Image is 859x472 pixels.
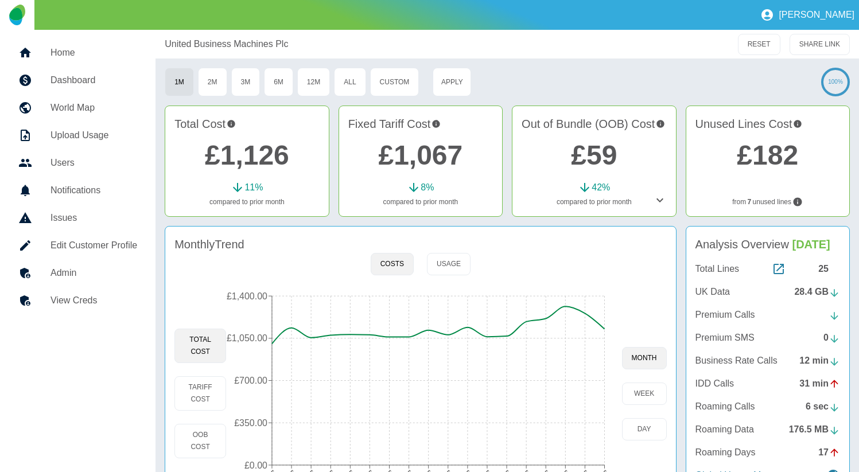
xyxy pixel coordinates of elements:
[378,140,462,170] a: £1,067
[794,285,840,299] div: 28.4 GB
[165,68,194,96] button: 1M
[737,140,798,170] a: £182
[695,285,840,299] a: UK Data28.4 GB
[818,262,840,276] div: 25
[695,446,840,459] a: Roaming Days17
[371,253,414,275] button: Costs
[9,149,146,177] a: Users
[790,34,850,55] button: SHARE LINK
[432,115,441,132] svg: This is your recurring contracted cost
[348,197,493,207] p: compared to prior month
[50,211,137,225] h5: Issues
[174,329,226,363] button: Total Cost
[695,354,840,368] a: Business Rate Calls12 min
[793,115,802,132] svg: Potential saving if surplus lines removed at contract renewal
[9,67,146,94] a: Dashboard
[427,253,471,275] button: Usage
[823,331,840,345] div: 0
[244,181,263,194] p: 11 %
[695,308,755,322] p: Premium Calls
[571,140,617,170] a: £59
[695,285,730,299] p: UK Data
[622,383,667,405] button: week
[264,68,293,96] button: 6M
[165,37,288,51] a: United Business Machines Plc
[695,400,840,414] a: Roaming Calls6 sec
[50,128,137,142] h5: Upload Usage
[205,140,289,170] a: £1,126
[779,10,854,20] p: [PERSON_NAME]
[695,354,778,368] p: Business Rate Calls
[828,79,843,85] text: 100%
[695,331,755,345] p: Premium SMS
[695,423,840,436] a: Roaming Data176.5 MB
[695,400,755,414] p: Roaming Calls
[592,181,610,194] p: 42 %
[748,197,752,207] b: 7
[522,115,666,132] h4: Out of Bundle (OOB) Cost
[50,73,137,87] h5: Dashboard
[695,331,840,345] a: Premium SMS0
[234,376,267,385] tspan: £700.00
[50,46,137,60] h5: Home
[227,115,236,132] svg: This is the total charges incurred over 1 months
[622,418,667,440] button: day
[756,3,859,26] button: [PERSON_NAME]
[9,259,146,287] a: Admin
[789,423,840,436] div: 176.5 MB
[9,94,146,122] a: World Map
[695,446,756,459] p: Roaming Days
[174,376,226,411] button: Tariff Cost
[695,377,734,391] p: IDD Calls
[421,181,434,194] p: 8 %
[9,232,146,259] a: Edit Customer Profile
[792,238,830,251] span: [DATE]
[234,418,267,428] tspan: £350.00
[622,347,667,369] button: month
[174,236,244,253] h4: Monthly Trend
[50,266,137,280] h5: Admin
[244,461,267,470] tspan: £0.00
[9,204,146,232] a: Issues
[174,115,319,132] h4: Total Cost
[738,34,780,55] button: RESET
[818,446,840,459] div: 17
[297,68,330,96] button: 12M
[695,236,840,253] h4: Analysis Overview
[227,291,267,301] tspan: £1,400.00
[695,262,740,276] p: Total Lines
[9,177,146,204] a: Notifications
[695,423,754,436] p: Roaming Data
[792,197,803,207] svg: Lines not used during your chosen timeframe. If multiple months selected only lines never used co...
[9,287,146,314] a: View Creds
[9,39,146,67] a: Home
[50,184,137,197] h5: Notifications
[50,156,137,170] h5: Users
[433,68,471,96] button: Apply
[174,424,226,458] button: OOB Cost
[174,197,319,207] p: compared to prior month
[231,68,261,96] button: 3M
[695,377,840,391] a: IDD Calls31 min
[198,68,227,96] button: 2M
[695,197,840,207] p: from unused lines
[9,5,25,25] img: Logo
[695,308,840,322] a: Premium Calls
[806,400,840,414] div: 6 sec
[334,68,366,96] button: All
[799,354,840,368] div: 12 min
[348,115,493,132] h4: Fixed Tariff Cost
[799,377,840,391] div: 31 min
[695,262,840,276] a: Total Lines25
[227,333,267,343] tspan: £1,050.00
[656,115,665,132] svg: Costs outside of your fixed tariff
[695,115,840,132] h4: Unused Lines Cost
[50,101,137,115] h5: World Map
[50,239,137,252] h5: Edit Customer Profile
[50,294,137,307] h5: View Creds
[9,122,146,149] a: Upload Usage
[370,68,419,96] button: Custom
